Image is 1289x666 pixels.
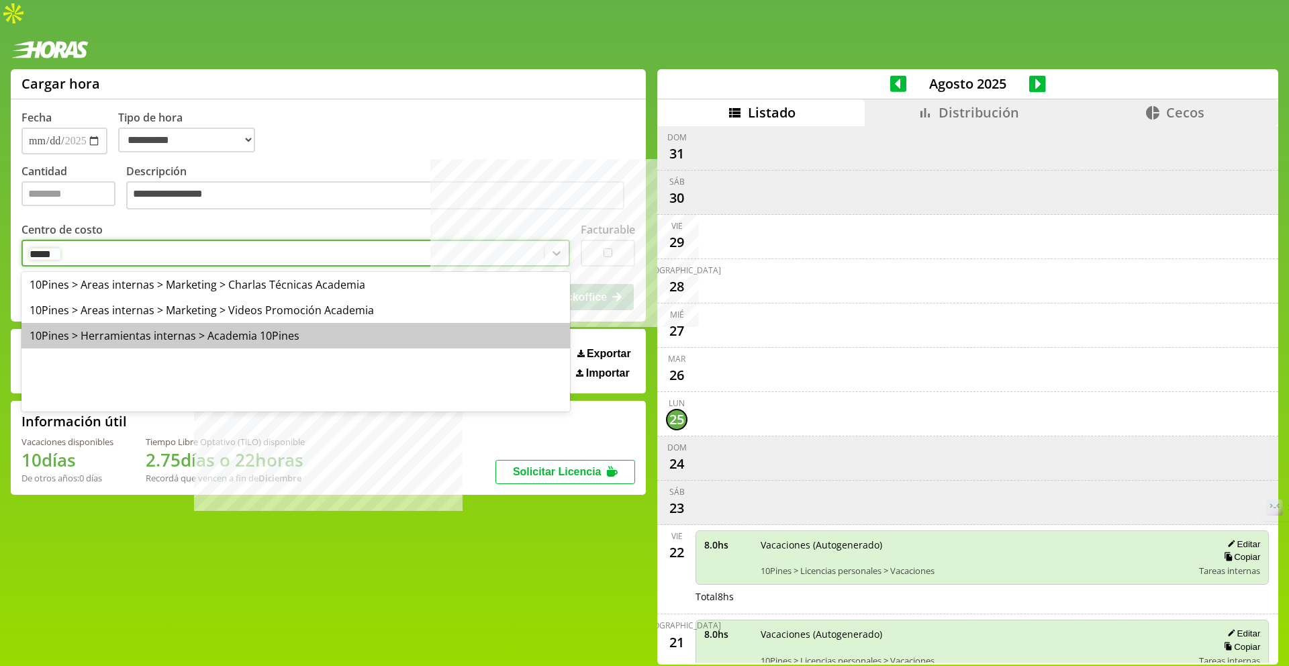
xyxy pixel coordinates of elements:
[761,565,1190,577] span: 10Pines > Licencias personales > Vacaciones
[667,132,687,143] div: dom
[669,176,685,187] div: sáb
[666,320,687,342] div: 27
[21,164,126,213] label: Cantidad
[146,436,305,448] div: Tiempo Libre Optativo (TiLO) disponible
[21,222,103,237] label: Centro de costo
[146,448,305,472] h1: 2.75 días o 22 horas
[704,538,751,551] span: 8.0 hs
[666,276,687,297] div: 28
[670,309,684,320] div: mié
[671,530,683,542] div: vie
[667,442,687,453] div: dom
[587,348,631,360] span: Exportar
[704,628,751,640] span: 8.0 hs
[146,472,305,484] div: Recordá que vencen a fin de
[632,620,721,631] div: [DEMOGRAPHIC_DATA]
[668,353,685,365] div: mar
[666,453,687,475] div: 24
[21,448,113,472] h1: 10 días
[21,181,115,206] input: Cantidad
[11,41,89,58] img: logotipo
[21,412,127,430] h2: Información útil
[1223,628,1260,639] button: Editar
[513,466,602,477] span: Solicitar Licencia
[666,143,687,164] div: 31
[666,631,687,653] div: 21
[21,472,113,484] div: De otros años: 0 días
[669,397,685,409] div: lun
[666,232,687,253] div: 29
[126,181,624,209] textarea: Descripción
[761,538,1190,551] span: Vacaciones (Autogenerado)
[748,103,796,122] span: Listado
[1223,538,1260,550] button: Editar
[258,472,301,484] b: Diciembre
[666,365,687,386] div: 26
[21,110,52,125] label: Fecha
[586,367,630,379] span: Importar
[118,110,266,154] label: Tipo de hora
[573,347,635,361] button: Exportar
[126,164,635,213] label: Descripción
[495,460,635,484] button: Solicitar Licencia
[21,272,570,297] div: 10Pines > Areas internas > Marketing > Charlas Técnicas Academia
[21,323,570,348] div: 10Pines > Herramientas internas > Academia 10Pines
[666,409,687,430] div: 25
[1220,641,1260,653] button: Copiar
[696,590,1269,603] div: Total 8 hs
[761,628,1190,640] span: Vacaciones (Autogenerado)
[1166,103,1204,122] span: Cecos
[118,128,255,152] select: Tipo de hora
[669,486,685,497] div: sáb
[632,265,721,276] div: [DEMOGRAPHIC_DATA]
[671,220,683,232] div: vie
[666,187,687,209] div: 30
[21,436,113,448] div: Vacaciones disponibles
[21,297,570,323] div: 10Pines > Areas internas > Marketing > Videos Promoción Academia
[1199,565,1260,577] span: Tareas internas
[666,497,687,519] div: 23
[666,542,687,563] div: 22
[906,75,1029,93] span: Agosto 2025
[21,75,100,93] h1: Cargar hora
[1220,551,1260,563] button: Copiar
[939,103,1019,122] span: Distribución
[581,222,635,237] label: Facturable
[657,126,1278,663] div: scrollable content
